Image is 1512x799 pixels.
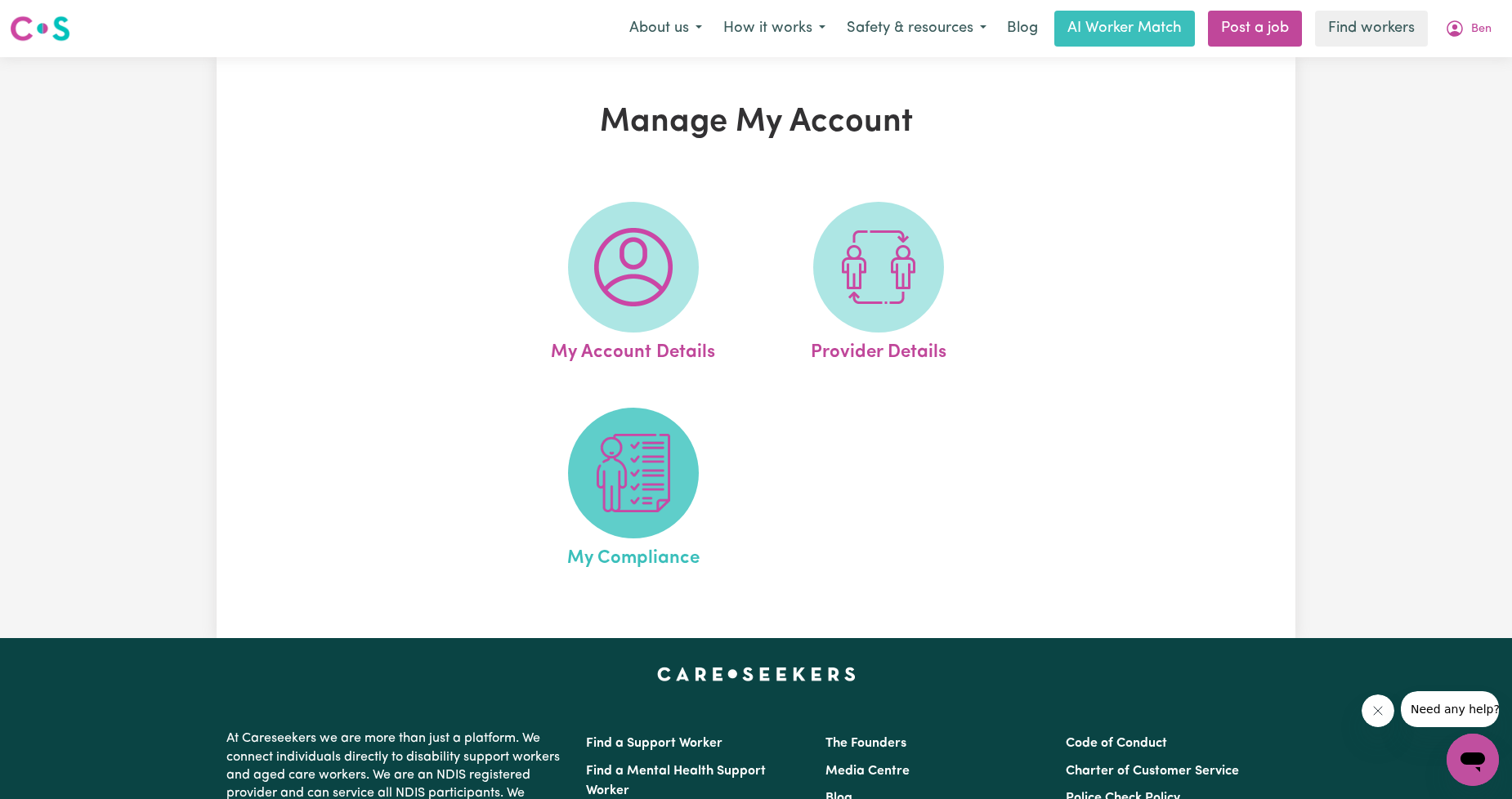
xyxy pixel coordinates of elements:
button: About us [619,11,713,46]
a: Provider Details [761,202,996,367]
a: My Compliance [516,408,751,573]
img: Careseekers logo [10,14,70,43]
a: Careseekers home page [657,667,856,681]
a: Post a job [1208,11,1302,47]
span: Need any help? [10,11,99,25]
span: Ben [1471,20,1492,38]
a: Media Centre [825,765,910,778]
a: Find workers [1315,11,1428,47]
a: AI Worker Match [1054,11,1195,47]
a: Blog [997,11,1048,47]
span: My Compliance [567,538,700,573]
a: My Account Details [516,202,751,367]
span: Provider Details [811,333,946,367]
span: My Account Details [551,333,715,367]
iframe: Button to launch messaging window [1447,734,1499,786]
iframe: Close message [1362,694,1394,727]
button: My Account [1434,11,1502,46]
a: Find a Support Worker [586,737,722,750]
a: The Founders [825,737,906,750]
button: Safety & resources [836,11,997,46]
a: Charter of Customer Service [1066,765,1239,778]
button: How it works [713,11,836,46]
iframe: Message from company [1401,691,1499,727]
a: Careseekers logo [10,10,70,47]
a: Find a Mental Health Support Worker [586,765,766,797]
h1: Manage My Account [406,103,1106,142]
a: Code of Conduct [1066,737,1167,750]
